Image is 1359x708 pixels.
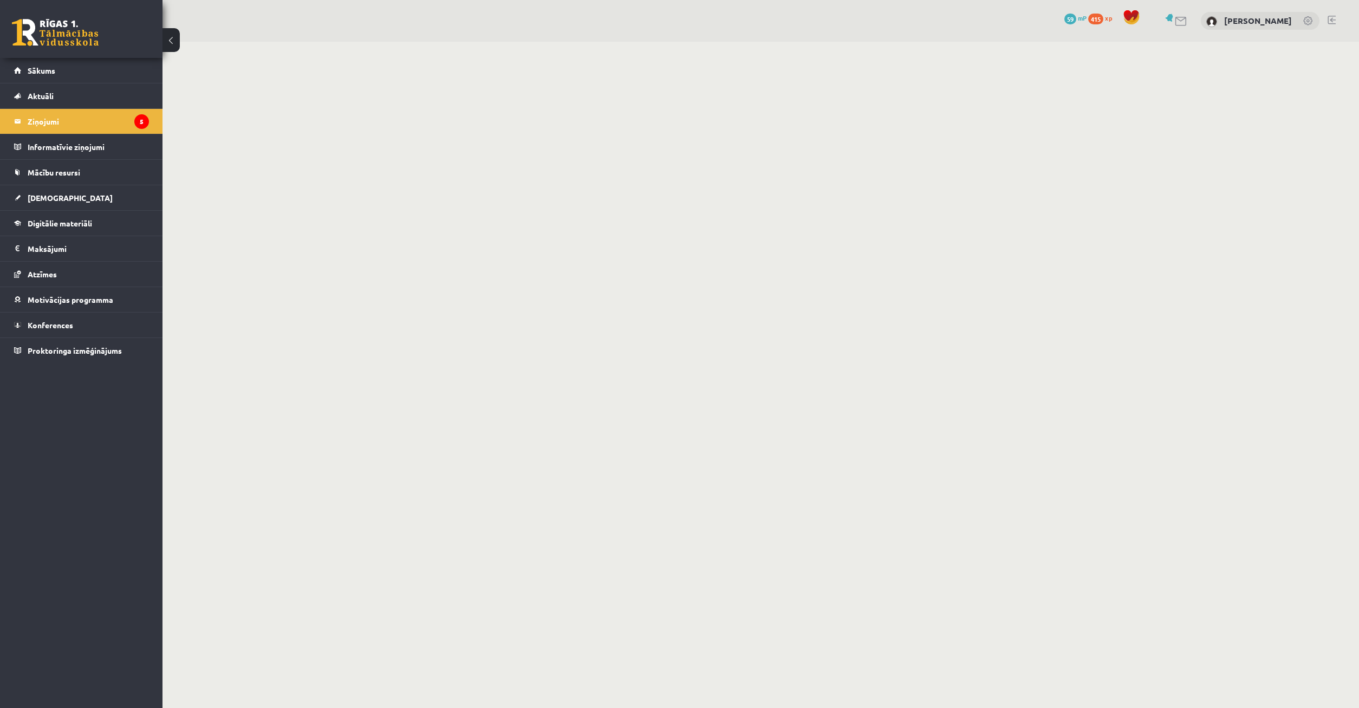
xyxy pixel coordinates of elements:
a: Ziņojumi5 [14,109,149,134]
span: Konferences [28,320,73,330]
i: 5 [134,114,149,129]
a: Aktuāli [14,83,149,108]
a: [DEMOGRAPHIC_DATA] [14,185,149,210]
span: Proktoringa izmēģinājums [28,346,122,355]
span: [DEMOGRAPHIC_DATA] [28,193,113,203]
span: Sākums [28,66,55,75]
span: Motivācijas programma [28,295,113,304]
a: Atzīmes [14,262,149,287]
a: Rīgas 1. Tālmācības vidusskola [12,19,99,46]
a: Proktoringa izmēģinājums [14,338,149,363]
span: Aktuāli [28,91,54,101]
img: Timurs Lozovskis [1206,16,1217,27]
span: Atzīmes [28,269,57,279]
a: Mācību resursi [14,160,149,185]
a: Sākums [14,58,149,83]
a: Maksājumi [14,236,149,261]
a: Informatīvie ziņojumi [14,134,149,159]
a: Konferences [14,313,149,337]
a: Digitālie materiāli [14,211,149,236]
span: Mācību resursi [28,167,80,177]
a: [PERSON_NAME] [1224,15,1292,26]
a: 415 xp [1088,14,1117,22]
span: Digitālie materiāli [28,218,92,228]
span: 59 [1064,14,1076,24]
legend: Maksājumi [28,236,149,261]
legend: Informatīvie ziņojumi [28,134,149,159]
span: 415 [1088,14,1103,24]
a: Motivācijas programma [14,287,149,312]
a: 59 mP [1064,14,1087,22]
legend: Ziņojumi [28,109,149,134]
span: xp [1105,14,1112,22]
span: mP [1078,14,1087,22]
